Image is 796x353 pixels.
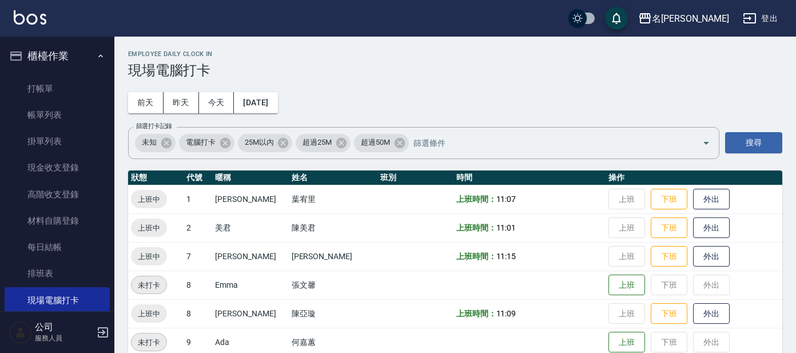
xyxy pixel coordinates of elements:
b: 上班時間： [456,309,496,318]
th: 暱稱 [212,170,288,185]
td: 8 [184,271,212,299]
th: 操作 [606,170,782,185]
td: 陳亞璇 [289,299,377,328]
button: 外出 [693,303,730,324]
button: 搜尋 [725,132,782,153]
span: 超過50M [354,137,397,148]
button: 櫃檯作業 [5,41,110,71]
td: [PERSON_NAME] [289,242,377,271]
b: 上班時間： [456,195,496,204]
button: 下班 [651,189,687,210]
span: 上班中 [131,222,167,234]
td: Emma [212,271,288,299]
span: 未打卡 [132,336,166,348]
a: 現場電腦打卡 [5,287,110,314]
th: 狀態 [128,170,184,185]
div: 電腦打卡 [179,134,234,152]
button: save [605,7,628,30]
td: [PERSON_NAME] [212,185,288,213]
td: [PERSON_NAME] [212,299,288,328]
td: 美君 [212,213,288,242]
button: 下班 [651,303,687,324]
span: 未知 [135,137,164,148]
span: 25M以內 [238,137,281,148]
a: 打帳單 [5,76,110,102]
span: 11:15 [496,252,516,261]
button: 名[PERSON_NAME] [634,7,734,30]
a: 排班表 [5,260,110,287]
span: 電腦打卡 [179,137,222,148]
span: 11:07 [496,195,516,204]
img: Logo [14,10,46,25]
button: 外出 [693,189,730,210]
th: 時間 [453,170,606,185]
td: 2 [184,213,212,242]
td: 8 [184,299,212,328]
td: 張文馨 [289,271,377,299]
th: 姓名 [289,170,377,185]
span: 未打卡 [132,279,166,291]
span: 上班中 [131,193,167,205]
button: Open [697,134,715,152]
span: 超過25M [296,137,339,148]
div: 未知 [135,134,176,152]
button: 今天 [199,92,234,113]
div: 超過50M [354,134,409,152]
h3: 現場電腦打卡 [128,62,782,78]
button: 前天 [128,92,164,113]
h2: Employee Daily Clock In [128,50,782,58]
span: 上班中 [131,251,167,263]
div: 超過25M [296,134,351,152]
button: 上班 [608,275,645,296]
img: Person [9,321,32,344]
th: 代號 [184,170,212,185]
input: 篩選條件 [411,133,682,153]
a: 每日結帳 [5,234,110,260]
span: 11:01 [496,223,516,232]
a: 高階收支登錄 [5,181,110,208]
label: 篩選打卡記錄 [136,122,172,130]
button: 外出 [693,246,730,267]
td: 7 [184,242,212,271]
h5: 公司 [35,322,93,333]
td: 陳美君 [289,213,377,242]
th: 班別 [377,170,453,185]
div: 名[PERSON_NAME] [652,11,729,26]
button: 外出 [693,217,730,239]
button: 上班 [608,332,645,353]
td: 葉宥里 [289,185,377,213]
td: 1 [184,185,212,213]
button: 下班 [651,246,687,267]
button: 登出 [738,8,782,29]
button: 下班 [651,217,687,239]
a: 現金收支登錄 [5,154,110,181]
button: [DATE] [234,92,277,113]
td: [PERSON_NAME] [212,242,288,271]
b: 上班時間： [456,252,496,261]
button: 昨天 [164,92,199,113]
a: 帳單列表 [5,102,110,128]
a: 材料自購登錄 [5,208,110,234]
div: 25M以內 [238,134,293,152]
b: 上班時間： [456,223,496,232]
a: 掛單列表 [5,128,110,154]
span: 11:09 [496,309,516,318]
p: 服務人員 [35,333,93,343]
span: 上班中 [131,308,167,320]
